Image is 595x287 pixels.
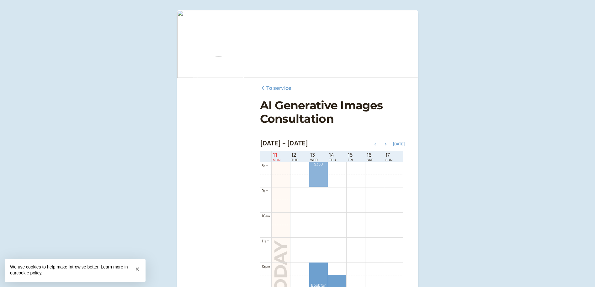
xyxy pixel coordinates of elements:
[264,164,268,168] span: am
[329,158,336,162] span: THU
[262,163,268,169] div: 8
[135,265,140,273] span: ×
[328,151,337,162] a: August 14, 2025
[262,238,269,244] div: 11
[329,152,336,158] span: 14
[273,158,281,162] span: MON
[262,213,270,219] div: 10
[264,189,268,193] span: am
[291,158,298,162] span: TUE
[16,270,41,275] a: cookie policy
[347,151,354,162] a: August 15, 2025
[348,152,353,158] span: 15
[291,152,298,158] span: 12
[262,263,270,269] div: 12
[272,151,282,162] a: August 11, 2025
[5,259,146,282] div: We use cookies to help make Introwise better. Learn more in our .
[385,152,393,158] span: 17
[262,188,268,194] div: 9
[348,158,353,162] span: FRI
[260,139,308,147] h2: [DATE] – [DATE]
[385,158,393,162] span: SUN
[393,142,405,146] button: [DATE]
[310,158,318,162] span: WED
[265,239,269,243] span: am
[384,151,394,162] a: August 17, 2025
[365,151,374,162] a: August 16, 2025
[310,152,318,158] span: 13
[290,151,300,162] a: August 12, 2025
[367,158,373,162] span: SAT
[309,151,319,162] a: August 13, 2025
[273,152,281,158] span: 11
[309,158,328,167] span: Book for $350
[367,152,373,158] span: 16
[265,264,270,268] span: pm
[260,99,408,126] h1: AI Generative Images Consultation
[260,84,292,92] a: To service
[132,264,142,274] button: Close this notice
[265,214,270,218] span: am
